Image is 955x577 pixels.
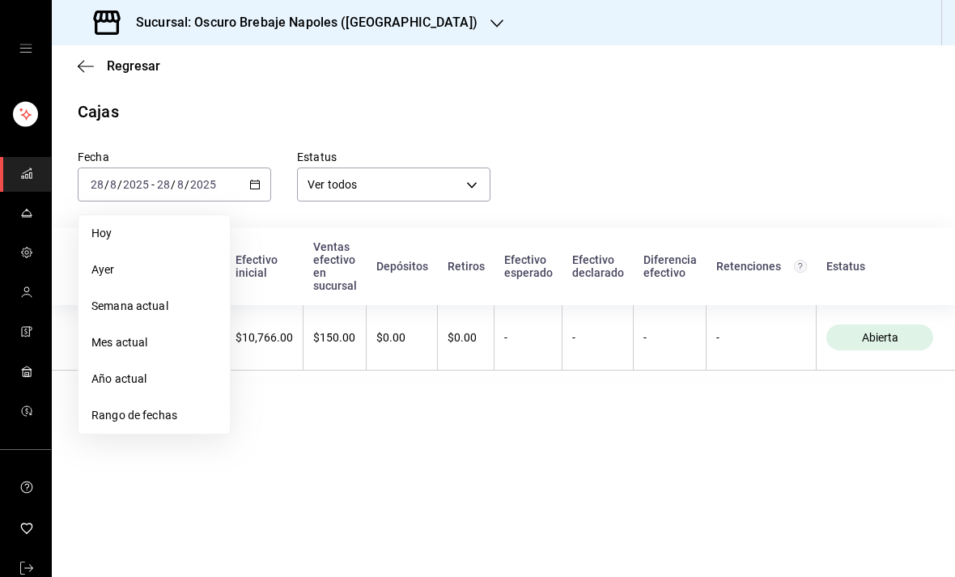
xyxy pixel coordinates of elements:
[504,253,553,279] div: Efectivo esperado
[107,58,160,74] span: Regresar
[236,331,293,344] div: $10,766.00
[826,260,934,273] div: Estatus
[297,168,490,202] div: Ver todos
[151,178,155,191] span: -
[91,225,217,242] span: Hoy
[297,151,490,163] label: Estatus
[376,331,427,344] div: $0.00
[185,178,189,191] span: /
[91,407,217,424] span: Rango de fechas
[794,260,807,273] svg: Total de retenciones de propinas registradas
[90,178,104,191] input: --
[189,178,217,191] input: ----
[78,151,271,163] label: Fecha
[376,260,428,273] div: Depósitos
[104,178,109,191] span: /
[91,371,217,388] span: Año actual
[123,13,477,32] h3: Sucursal: Oscuro Brebaje Napoles ([GEOGRAPHIC_DATA])
[448,331,484,344] div: $0.00
[855,331,905,344] span: Abierta
[122,178,150,191] input: ----
[117,178,122,191] span: /
[156,178,171,191] input: --
[716,260,807,273] div: Retenciones
[91,334,217,351] span: Mes actual
[176,178,185,191] input: --
[313,240,357,292] div: Ventas efectivo en sucursal
[643,253,697,279] div: Diferencia efectivo
[91,298,217,315] span: Semana actual
[109,178,117,191] input: --
[313,331,356,344] div: $150.00
[236,253,294,279] div: Efectivo inicial
[78,100,119,124] div: Cajas
[572,331,623,344] div: -
[448,260,485,273] div: Retiros
[91,261,217,278] span: Ayer
[643,331,696,344] div: -
[716,331,806,344] div: -
[504,331,552,344] div: -
[19,42,32,55] button: open drawer
[78,58,160,74] button: Regresar
[572,253,624,279] div: Efectivo declarado
[171,178,176,191] span: /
